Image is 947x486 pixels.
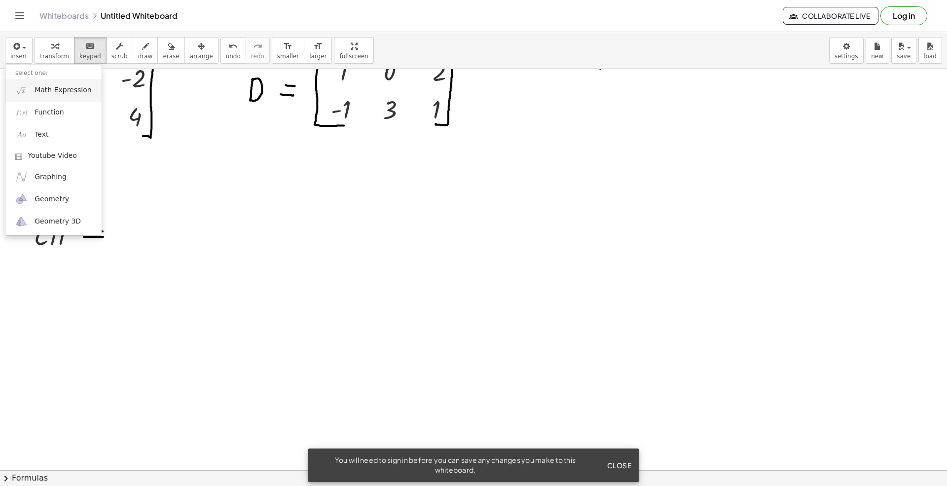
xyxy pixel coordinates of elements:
[12,8,28,24] button: Toggle navigation
[283,40,292,52] i: format_size
[5,37,33,64] button: insert
[607,461,631,470] span: Close
[35,217,81,226] span: Geometry 3D
[880,6,927,25] button: Log in
[228,40,238,52] i: undo
[79,53,101,60] span: keypad
[829,37,864,64] button: settings
[5,188,102,210] a: Geometry
[157,37,184,64] button: erase
[15,171,28,183] img: ggb-graphing.svg
[277,53,299,60] span: smaller
[190,53,213,60] span: arrange
[339,53,368,60] span: fullscreen
[253,40,262,52] i: redo
[783,7,878,25] button: Collaborate Live
[35,108,64,117] span: Function
[15,107,28,119] img: f_x.png
[226,53,241,60] span: undo
[313,40,323,52] i: format_size
[220,37,246,64] button: undoundo
[111,53,128,60] span: scrub
[5,124,102,146] a: Text
[5,79,102,101] a: Math Expression
[309,53,327,60] span: larger
[10,53,27,60] span: insert
[35,194,69,204] span: Geometry
[5,146,102,166] a: Youtube Video
[871,53,883,60] span: new
[334,37,373,64] button: fullscreen
[39,11,89,21] a: Whiteboards
[866,37,889,64] button: new
[28,151,77,161] span: Youtube Video
[603,456,635,474] button: Close
[251,53,264,60] span: redo
[133,37,158,64] button: draw
[35,37,74,64] button: transform
[85,40,95,52] i: keyboard
[316,455,595,475] div: You will need to sign in before you can save any changes you make to this whiteboard.
[35,172,67,182] span: Graphing
[5,102,102,124] a: Function
[138,53,153,60] span: draw
[246,37,270,64] button: redoredo
[897,53,911,60] span: save
[35,85,91,95] span: Math Expression
[40,53,69,60] span: transform
[304,37,332,64] button: format_sizelarger
[924,53,937,60] span: load
[15,215,28,227] img: ggb-3d.svg
[184,37,219,64] button: arrange
[15,129,28,141] img: Aa.png
[891,37,916,64] button: save
[106,37,133,64] button: scrub
[163,53,179,60] span: erase
[5,68,102,79] li: select one:
[74,37,107,64] button: keyboardkeypad
[35,130,48,140] span: Text
[5,210,102,232] a: Geometry 3D
[791,11,870,20] span: Collaborate Live
[5,166,102,188] a: Graphing
[918,37,942,64] button: load
[15,84,28,96] img: sqrt_x.png
[272,37,304,64] button: format_sizesmaller
[835,53,858,60] span: settings
[15,193,28,205] img: ggb-geometry.svg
